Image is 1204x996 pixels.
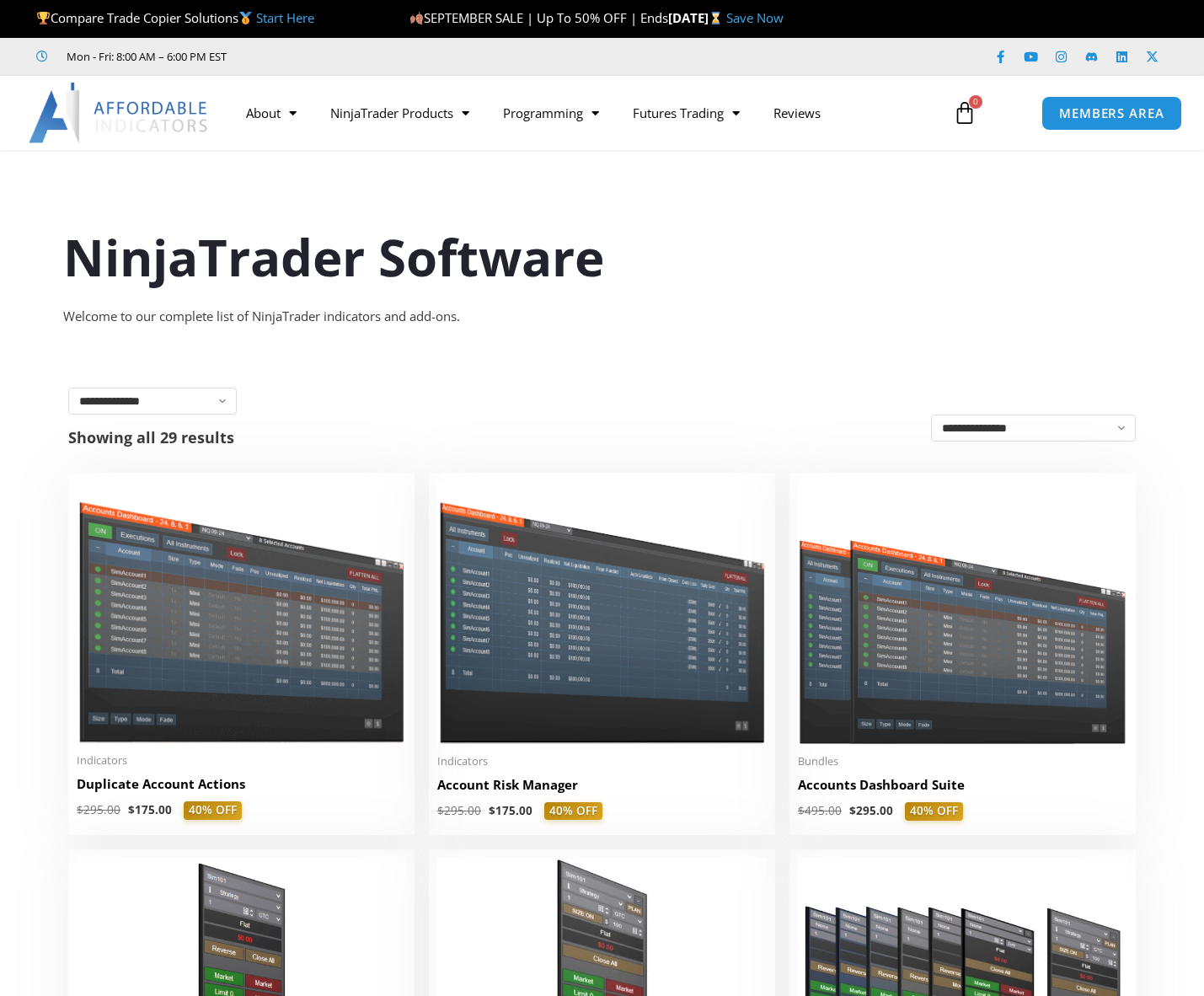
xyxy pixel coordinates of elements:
[668,9,726,26] strong: [DATE]
[62,46,227,67] span: Mon - Fri: 8:00 AM – 6:00 PM EST
[849,803,893,818] bdi: 295.00
[77,775,406,793] h2: Duplicate Account Actions
[798,754,1127,768] span: Bundles
[489,803,495,818] span: $
[726,9,784,26] a: Save Now
[410,12,423,24] img: 🍂
[36,9,314,26] span: Compare Trade Copier Solutions
[928,88,1002,137] a: 0
[256,9,314,26] a: Start Here
[486,94,616,132] a: Programming
[489,803,532,818] bdi: 175.00
[798,481,1127,744] img: Accounts Dashboard Suite
[77,775,406,801] a: Duplicate Account Actions
[798,803,805,818] span: $
[709,12,722,24] img: ⌛
[250,48,503,65] iframe: Customer reviews powered by Trustpilot
[437,803,444,818] span: $
[437,754,767,768] span: Indicators
[313,94,486,132] a: NinjaTrader Products
[437,481,767,743] img: Account Risk Manager
[616,94,757,132] a: Futures Trading
[128,802,172,817] bdi: 175.00
[931,415,1136,442] select: Shop order
[63,305,1142,329] div: Welcome to our complete list of NinjaTrader indicators and add-ons.
[969,95,982,109] span: 0
[849,803,856,818] span: $
[68,430,234,445] p: Showing all 29 results
[1059,107,1164,120] span: MEMBERS AREA
[544,802,602,821] span: 40% OFF
[437,776,767,794] h2: Account Risk Manager
[1041,96,1182,131] a: MEMBERS AREA
[77,753,406,768] span: Indicators
[29,83,210,143] img: LogoAI | Affordable Indicators – NinjaTrader
[77,802,120,817] bdi: 295.00
[239,12,252,24] img: 🥇
[128,802,135,817] span: $
[77,481,406,743] img: Duplicate Account Actions
[437,803,481,818] bdi: 295.00
[63,222,1142,292] h1: NinjaTrader Software
[37,12,50,24] img: 🏆
[798,776,1127,794] h2: Accounts Dashboard Suite
[905,802,963,821] span: 40% OFF
[409,9,668,26] span: SEPTEMBER SALE | Up To 50% OFF | Ends
[77,802,83,817] span: $
[184,801,242,820] span: 40% OFF
[229,94,313,132] a: About
[757,94,837,132] a: Reviews
[798,776,1127,802] a: Accounts Dashboard Suite
[229,94,939,132] nav: Menu
[437,776,767,802] a: Account Risk Manager
[798,803,842,818] bdi: 495.00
